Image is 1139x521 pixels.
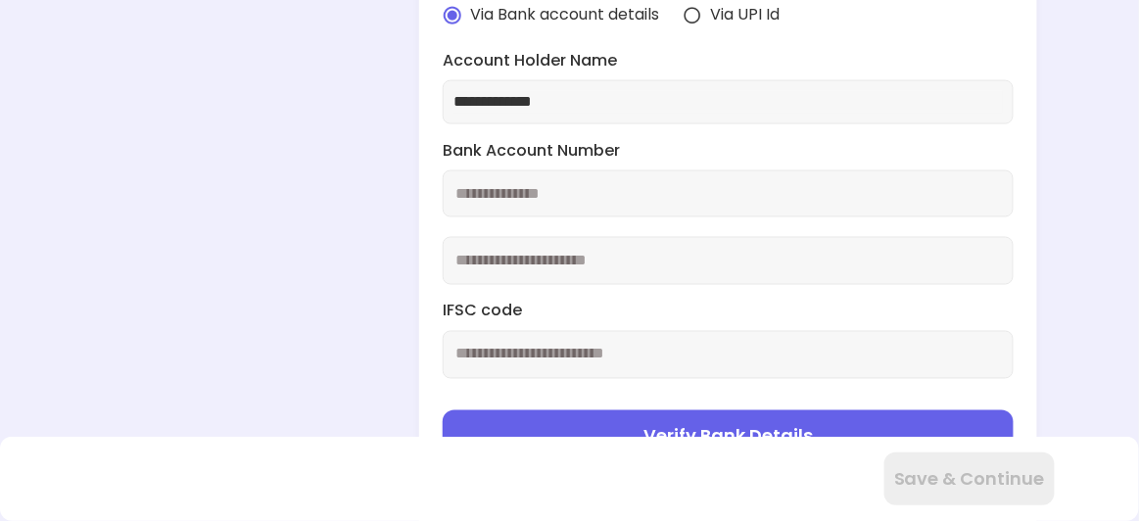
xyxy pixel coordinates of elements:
button: Verify Bank Details [443,410,1014,463]
label: IFSC code [443,301,1014,323]
label: Bank Account Number [443,140,1014,163]
label: Account Holder Name [443,50,1014,72]
span: Via Bank account details [470,4,659,26]
span: Via UPI Id [710,4,780,26]
img: radio [443,6,462,25]
img: radio [683,6,702,25]
button: Save & Continue [884,452,1055,505]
